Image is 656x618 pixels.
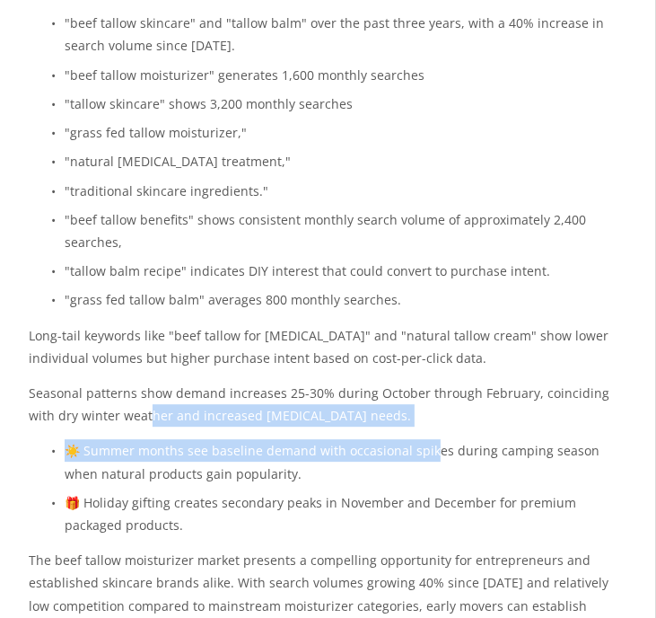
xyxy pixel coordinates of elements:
p: "natural [MEDICAL_DATA] treatment," [65,150,627,172]
p: Seasonal patterns show demand increases 25-30% during October through February, coinciding with d... [29,382,627,427]
p: "grass fed tallow balm" averages 800 monthly searches. [65,288,627,311]
p: "beef tallow benefits" shows consistent monthly search volume of approximately 2,400 searches, [65,208,627,253]
p: ☀️ Summer months see baseline demand with occasional spikes during camping season when natural pr... [65,439,627,484]
p: Long-tail keywords like "beef tallow for [MEDICAL_DATA]" and "natural tallow cream" show lower in... [29,324,627,369]
p: "beef tallow skincare" and "tallow balm" over the past three years, with a 40% increase in search... [65,12,627,57]
p: "tallow skincare" shows 3,200 monthly searches [65,93,627,115]
p: 🎁 Holiday gifting creates secondary peaks in November and December for premium packaged products. [65,491,627,536]
p: "grass fed tallow moisturizer," [65,121,627,144]
p: "beef tallow moisturizer" generates 1,600 monthly searches [65,64,627,86]
p: "tallow balm recipe" indicates DIY interest that could convert to purchase intent. [65,260,627,282]
p: "traditional skincare ingredients." [65,180,627,202]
